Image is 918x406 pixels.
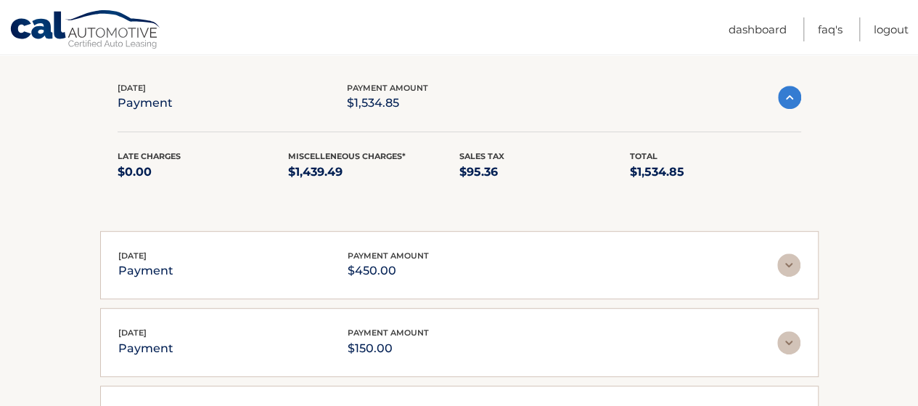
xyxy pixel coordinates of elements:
img: accordion-active.svg [778,86,801,109]
p: payment [118,93,173,113]
a: Cal Automotive [9,9,162,52]
a: Logout [874,17,909,41]
p: $1,439.49 [288,162,459,182]
p: payment [118,261,173,281]
p: $150.00 [348,338,429,359]
span: Sales Tax [459,151,504,161]
span: payment amount [348,251,429,261]
p: $95.36 [459,162,631,182]
p: $0.00 [118,162,289,182]
img: accordion-rest.svg [777,253,800,277]
span: [DATE] [118,251,147,261]
p: $1,534.85 [630,162,801,182]
p: payment [118,338,173,359]
span: Miscelleneous Charges* [288,151,406,161]
img: accordion-rest.svg [777,331,800,354]
span: [DATE] [118,328,147,338]
a: FAQ's [818,17,843,41]
a: Dashboard [729,17,787,41]
p: $450.00 [348,261,429,281]
span: Total [630,151,657,161]
span: payment amount [348,328,429,338]
span: [DATE] [118,83,146,93]
span: payment amount [347,83,428,93]
p: $1,534.85 [347,93,428,113]
span: Late Charges [118,151,181,161]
